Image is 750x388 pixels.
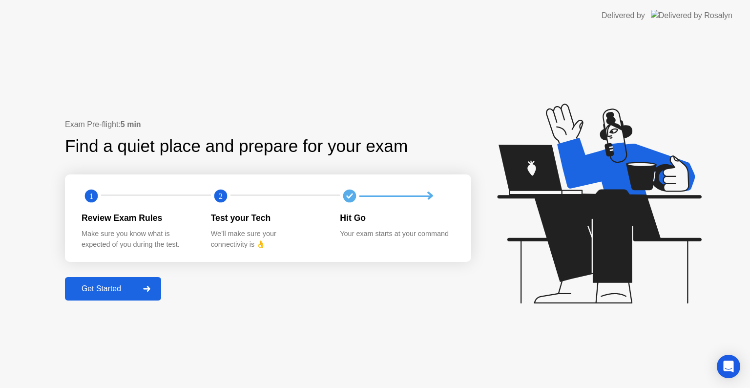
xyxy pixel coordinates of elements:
[89,192,93,201] text: 1
[68,284,135,293] div: Get Started
[65,133,409,159] div: Find a quiet place and prepare for your exam
[65,277,161,301] button: Get Started
[340,229,454,239] div: Your exam starts at your command
[340,212,454,224] div: Hit Go
[717,355,740,378] div: Open Intercom Messenger
[219,192,223,201] text: 2
[602,10,645,22] div: Delivered by
[211,229,325,250] div: We’ll make sure your connectivity is 👌
[65,119,471,130] div: Exam Pre-flight:
[651,10,732,21] img: Delivered by Rosalyn
[211,212,325,224] div: Test your Tech
[82,212,195,224] div: Review Exam Rules
[121,120,141,129] b: 5 min
[82,229,195,250] div: Make sure you know what is expected of you during the test.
